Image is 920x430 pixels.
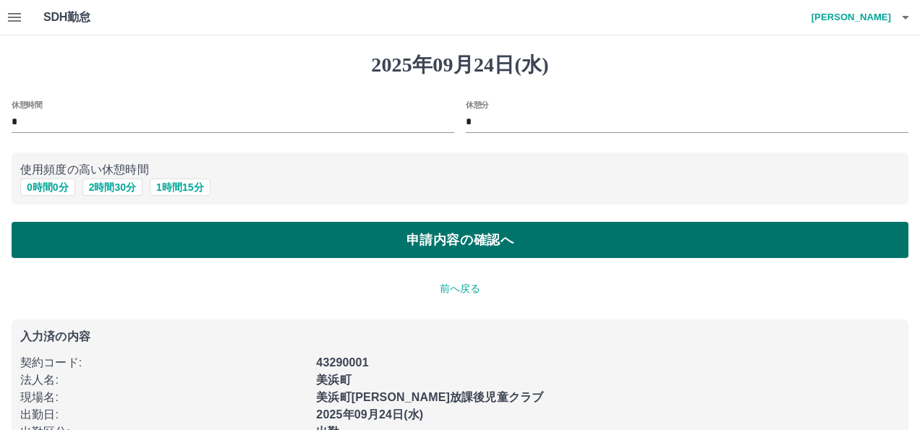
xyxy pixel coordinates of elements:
p: 出勤日 : [20,406,307,423]
p: 法人名 : [20,371,307,389]
p: 現場名 : [20,389,307,406]
label: 休憩時間 [12,99,42,110]
b: 美浜町 [316,374,351,386]
p: 入力済の内容 [20,331,900,343]
h1: 2025年09月24日(水) [12,53,908,77]
b: 43290001 [316,356,368,369]
b: 2025年09月24日(水) [316,408,423,421]
button: 申請内容の確認へ [12,222,908,258]
p: 使用頻度の高い休憩時間 [20,161,900,179]
button: 1時間15分 [150,179,210,196]
p: 契約コード : [20,354,307,371]
b: 美浜町[PERSON_NAME]放課後児童クラブ [316,391,543,403]
label: 休憩分 [466,99,489,110]
button: 0時間0分 [20,179,75,196]
p: 前へ戻る [12,281,908,296]
button: 2時間30分 [82,179,142,196]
